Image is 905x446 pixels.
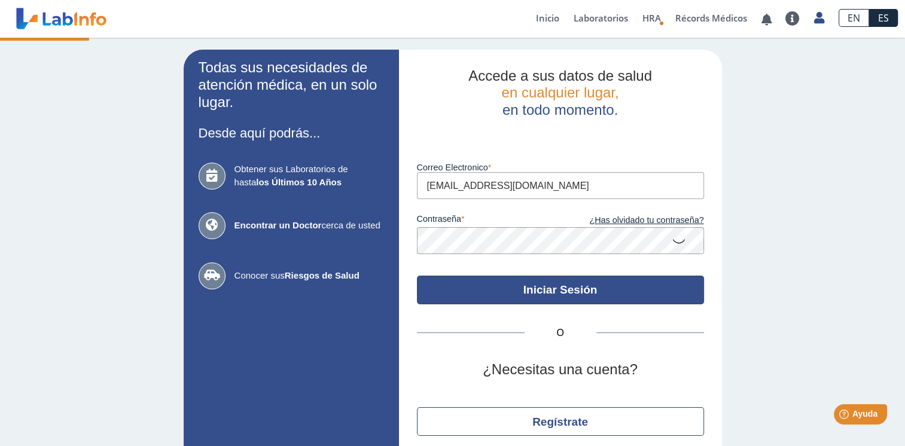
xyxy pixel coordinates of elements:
[234,163,384,190] span: Obtener sus Laboratorios de hasta
[839,9,869,27] a: EN
[502,102,618,118] span: en todo momento.
[501,84,618,100] span: en cualquier lugar,
[234,219,384,233] span: cerca de usted
[417,276,704,304] button: Iniciar Sesión
[256,177,342,187] b: los Últimos 10 Años
[468,68,652,84] span: Accede a sus datos de salud
[199,59,384,111] h2: Todas sus necesidades de atención médica, en un solo lugar.
[234,269,384,283] span: Conocer sus
[799,399,892,433] iframe: Help widget launcher
[417,163,704,172] label: Correo Electronico
[417,361,704,378] h2: ¿Necesitas una cuenta?
[525,326,596,340] span: O
[560,214,704,227] a: ¿Has olvidado tu contraseña?
[234,220,322,230] b: Encontrar un Doctor
[642,12,661,24] span: HRA
[869,9,898,27] a: ES
[417,407,704,436] button: Regístrate
[417,214,560,227] label: contraseña
[199,126,384,140] h3: Desde aquí podrás...
[285,270,359,280] b: Riesgos de Salud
